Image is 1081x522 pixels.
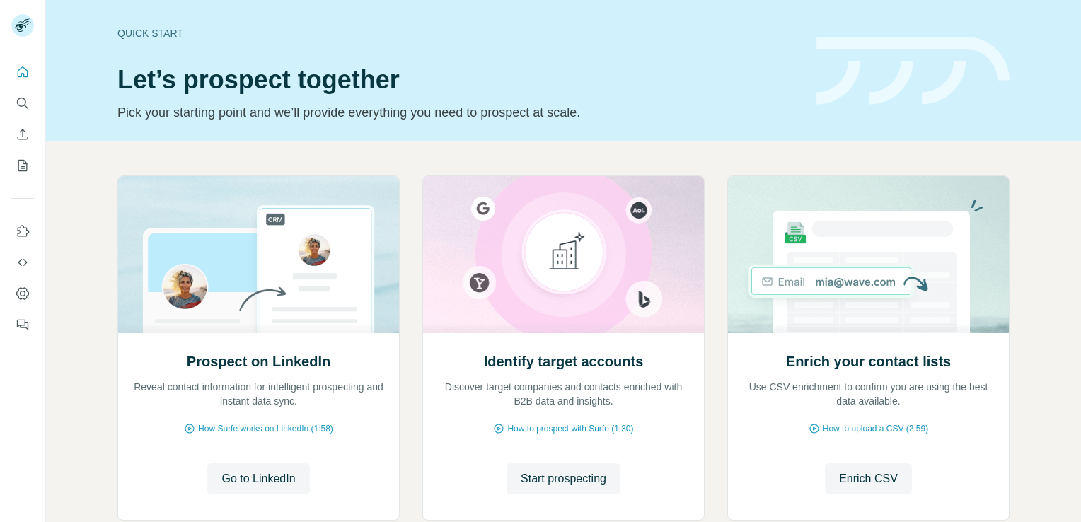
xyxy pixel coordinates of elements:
[742,380,995,408] p: Use CSV enrichment to confirm you are using the best data available.
[727,176,1010,333] img: Enrich your contact lists
[484,352,644,371] h2: Identify target accounts
[117,176,400,333] img: Prospect on LinkedIn
[221,470,295,487] span: Go to LinkedIn
[507,463,620,494] button: Start prospecting
[11,250,34,275] button: Use Surfe API
[507,422,633,435] span: How to prospect with Surfe (1:30)
[839,470,898,487] span: Enrich CSV
[816,37,1010,105] img: banner
[207,463,309,494] button: Go to LinkedIn
[117,103,799,122] p: Pick your starting point and we’ll provide everything you need to prospect at scale.
[786,352,951,371] h2: Enrich your contact lists
[132,380,385,408] p: Reveal contact information for intelligent prospecting and instant data sync.
[117,26,799,40] div: Quick start
[11,59,34,85] button: Quick start
[11,312,34,337] button: Feedback
[11,91,34,116] button: Search
[11,281,34,306] button: Dashboard
[823,422,928,435] span: How to upload a CSV (2:59)
[11,122,34,147] button: Enrich CSV
[117,66,799,94] h1: Let’s prospect together
[11,219,34,244] button: Use Surfe on LinkedIn
[521,470,606,487] span: Start prospecting
[825,463,912,494] button: Enrich CSV
[187,352,330,371] h2: Prospect on LinkedIn
[422,176,705,333] img: Identify target accounts
[437,380,690,408] p: Discover target companies and contacts enriched with B2B data and insights.
[198,422,333,435] span: How Surfe works on LinkedIn (1:58)
[11,153,34,178] button: My lists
